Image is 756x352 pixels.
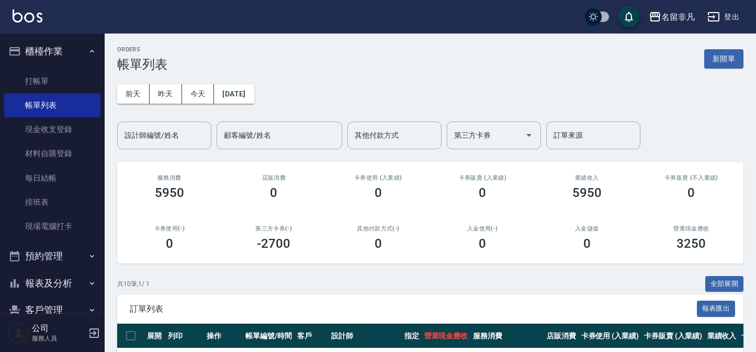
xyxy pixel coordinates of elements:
h2: 卡券販賣 (入業績) [443,174,523,181]
button: 報表匯出 [697,301,736,317]
th: 店販消費 [544,324,579,348]
a: 現金收支登錄 [4,117,100,141]
button: [DATE] [214,84,254,104]
h2: 卡券使用 (入業績) [338,174,418,181]
p: 服務人員 [32,334,85,343]
button: 客戶管理 [4,296,100,324]
a: 材料自購登錄 [4,141,100,166]
button: 登出 [703,7,743,27]
button: save [618,6,639,27]
h3: 5950 [572,185,602,200]
h3: -2700 [257,236,290,251]
h2: 其他付款方式(-) [338,225,418,232]
h3: 5950 [155,185,184,200]
th: 指定 [402,324,422,348]
h5: 公司 [32,323,85,334]
h3: 帳單列表 [117,57,167,72]
th: 設計師 [329,324,401,348]
h3: 0 [375,185,382,200]
h3: 3250 [676,236,706,251]
div: 名留非凡 [661,10,695,24]
h2: 營業現金應收 [652,225,731,232]
h3: 服務消費 [130,174,209,181]
h2: 店販消費 [234,174,314,181]
p: 共 10 筆, 1 / 1 [117,279,150,289]
button: 前天 [117,84,150,104]
th: 展開 [144,324,165,348]
a: 打帳單 [4,69,100,93]
h2: 入金儲值 [547,225,627,232]
th: 帳單編號/時間 [243,324,295,348]
button: 預約管理 [4,243,100,270]
button: 全部展開 [705,276,744,292]
th: 服務消費 [470,324,544,348]
a: 新開單 [704,53,743,63]
h3: 0 [583,236,591,251]
a: 排班表 [4,190,100,214]
img: Person [8,323,29,344]
h3: 0 [375,236,382,251]
h2: ORDERS [117,46,167,53]
button: 新開單 [704,49,743,69]
h3: 0 [687,185,695,200]
th: 卡券販賣 (入業績) [641,324,705,348]
h2: 第三方卡券(-) [234,225,314,232]
h3: 0 [479,185,486,200]
span: 訂單列表 [130,304,697,314]
h2: 卡券販賣 (不入業績) [652,174,731,181]
h3: 0 [166,236,173,251]
h2: 入金使用(-) [443,225,523,232]
th: 業績收入 [705,324,739,348]
th: 營業現金應收 [422,324,471,348]
th: 卡券使用 (入業績) [579,324,642,348]
h2: 業績收入 [547,174,627,181]
a: 現場電腦打卡 [4,214,100,238]
a: 每日結帳 [4,166,100,190]
th: 客戶 [295,324,329,348]
button: 今天 [182,84,215,104]
button: Open [521,127,537,144]
button: 名留非凡 [645,6,699,28]
a: 帳單列表 [4,93,100,117]
th: 操作 [204,324,243,348]
img: Logo [13,9,42,23]
button: 報表及分析 [4,270,100,297]
button: 昨天 [150,84,182,104]
button: 櫃檯作業 [4,38,100,65]
h3: 0 [270,185,277,200]
th: 列印 [165,324,204,348]
a: 報表匯出 [697,303,736,313]
h2: 卡券使用(-) [130,225,209,232]
h3: 0 [479,236,486,251]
